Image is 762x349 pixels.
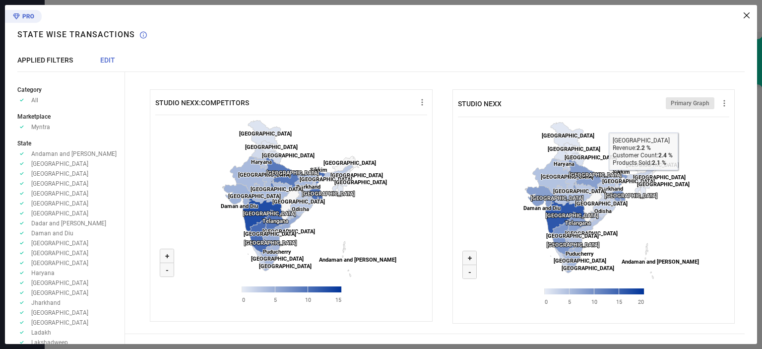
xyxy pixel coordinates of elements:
span: [GEOGRAPHIC_DATA] [31,240,88,247]
text: [GEOGRAPHIC_DATA] [239,131,292,137]
text: [GEOGRAPHIC_DATA] [575,201,628,207]
span: [GEOGRAPHIC_DATA] [31,250,88,257]
text: [GEOGRAPHIC_DATA] [602,178,655,185]
text: [GEOGRAPHIC_DATA] [323,160,376,166]
span: [GEOGRAPHIC_DATA] [31,309,88,316]
span: [GEOGRAPHIC_DATA] [31,260,88,267]
text: 5 [568,299,571,305]
span: Myntra [31,124,50,131]
span: [GEOGRAPHIC_DATA] [31,319,88,326]
span: Haryana [31,270,55,277]
text: - [468,268,471,277]
text: [GEOGRAPHIC_DATA] [245,144,298,150]
text: [GEOGRAPHIC_DATA] [251,256,304,262]
text: Sikkim [310,167,327,173]
text: Puducherry [566,251,594,257]
text: [GEOGRAPHIC_DATA] [546,233,599,239]
span: [GEOGRAPHIC_DATA] [31,289,88,296]
span: Lakshadweep [31,339,68,346]
span: [GEOGRAPHIC_DATA] [31,279,88,286]
text: Daman and Diu [221,203,258,209]
text: [GEOGRAPHIC_DATA] [243,210,296,217]
text: 20 [637,299,643,305]
span: Category [17,86,42,93]
span: Primary Graph [671,100,709,107]
text: [GEOGRAPHIC_DATA] [605,193,657,199]
span: STUDIO NEXX [458,100,502,108]
text: 5 [274,297,277,303]
text: [GEOGRAPHIC_DATA] [228,193,281,200]
text: [GEOGRAPHIC_DATA] [330,172,383,179]
text: [GEOGRAPHIC_DATA] [554,258,606,264]
span: Andaman and [PERSON_NAME] [31,150,117,157]
text: [GEOGRAPHIC_DATA] [251,186,303,193]
span: Dadar and [PERSON_NAME] [31,220,106,227]
text: [GEOGRAPHIC_DATA] [531,195,583,202]
text: Haryana [554,161,574,167]
text: [GEOGRAPHIC_DATA] [244,231,296,237]
text: Andaman and [PERSON_NAME] [622,259,699,265]
span: STUDIO NEXX:COMPETITORS [155,99,249,107]
div: Premium [5,10,42,25]
text: 10 [305,297,311,303]
span: [GEOGRAPHIC_DATA] [31,210,88,217]
text: [GEOGRAPHIC_DATA] [542,133,594,139]
span: APPLIED FILTERS [17,56,73,64]
span: Jharkhand [31,299,61,306]
text: [GEOGRAPHIC_DATA] [548,146,600,152]
text: [GEOGRAPHIC_DATA] [565,230,618,237]
text: [GEOGRAPHIC_DATA] [547,242,599,248]
text: Telangana [262,218,288,224]
text: 15 [335,297,341,303]
text: + [467,254,471,263]
text: [GEOGRAPHIC_DATA] [259,263,312,270]
text: Daman and Diu [523,205,561,211]
span: [GEOGRAPHIC_DATA] [31,160,88,167]
text: Sikkim [613,169,630,175]
text: Odisha [292,206,309,212]
text: 15 [616,299,622,305]
span: Daman and Diu [31,230,73,237]
text: [GEOGRAPHIC_DATA] [302,191,355,197]
span: State [17,140,31,147]
span: [GEOGRAPHIC_DATA] [31,190,88,197]
text: [GEOGRAPHIC_DATA] [562,265,614,272]
text: Jharkhand [295,184,320,190]
text: [GEOGRAPHIC_DATA] [565,154,617,161]
text: [GEOGRAPHIC_DATA] [244,240,297,246]
text: 0 [545,299,548,305]
text: Odisha [594,208,612,214]
text: [GEOGRAPHIC_DATA] [553,188,606,195]
span: [GEOGRAPHIC_DATA] [31,180,88,187]
text: [GEOGRAPHIC_DATA] [633,174,686,181]
text: [GEOGRAPHIC_DATA] [266,170,319,176]
text: [GEOGRAPHIC_DATA] [541,174,593,180]
text: - [166,266,169,275]
text: Puducherry [263,249,291,255]
text: [GEOGRAPHIC_DATA] [637,181,690,188]
text: + [165,252,169,261]
text: Haryana [251,159,272,165]
text: Telangana [565,220,591,226]
text: [GEOGRAPHIC_DATA] [272,199,325,205]
text: [GEOGRAPHIC_DATA] [262,228,315,235]
text: Andaman and [PERSON_NAME] [319,257,396,263]
text: [GEOGRAPHIC_DATA] [334,179,387,186]
h1: State Wise Transactions [17,30,135,39]
text: 0 [242,297,245,303]
text: [GEOGRAPHIC_DATA] [262,152,315,159]
span: [GEOGRAPHIC_DATA] [31,170,88,177]
text: 10 [591,299,597,305]
text: [GEOGRAPHIC_DATA] [626,162,679,168]
span: EDIT [100,56,115,64]
text: [GEOGRAPHIC_DATA] [300,176,352,183]
span: Marketplace [17,113,51,120]
span: Ladakh [31,329,51,336]
text: Jharkhand [597,186,623,192]
text: [GEOGRAPHIC_DATA] [569,172,622,178]
span: [GEOGRAPHIC_DATA] [31,200,88,207]
span: All [31,97,38,104]
text: [GEOGRAPHIC_DATA] [546,212,598,219]
text: [GEOGRAPHIC_DATA] [238,172,291,178]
